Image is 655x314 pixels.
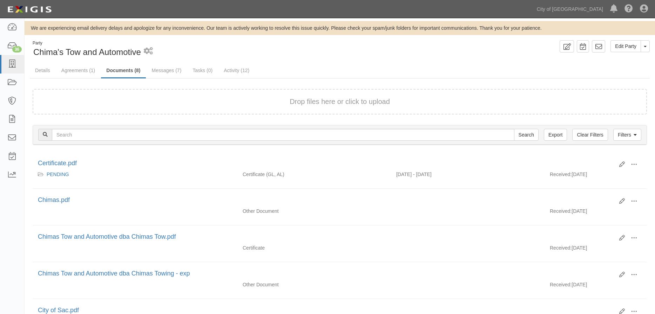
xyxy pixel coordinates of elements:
a: Filters [613,129,641,141]
p: Received: [550,244,572,251]
div: Effective - Expiration [391,281,545,281]
div: Certificate.pdf [38,159,614,168]
i: 1 scheduled workflow [144,48,153,55]
div: We are experiencing email delivery delays and apologize for any inconvenience. Our team is active... [25,25,655,32]
a: Documents (8) [101,63,146,78]
a: City of Sac.pdf [38,307,79,314]
span: Chima's Tow and Automotive [33,47,141,57]
div: PENDING [38,171,232,178]
div: Certificate [237,244,391,251]
a: Tasks (0) [187,63,218,77]
input: Search [514,129,539,141]
p: Received: [550,171,572,178]
img: logo-5460c22ac91f19d4615b14bd174203de0afe785f0fc80cf4dbbc73dc1793850b.png [5,3,54,16]
a: Messages (7) [147,63,187,77]
div: [DATE] [545,244,647,255]
div: [DATE] [545,171,647,181]
div: [DATE] [545,281,647,292]
a: Details [30,63,55,77]
div: Chimas.pdf [38,196,614,205]
a: Agreements (1) [56,63,100,77]
div: [DATE] [545,208,647,218]
a: Chimas Tow and Automotive dba Chimas Towing - exp [38,270,190,277]
div: Chimas Tow and Automotive dba Chimas Tow.pdf [38,232,614,242]
div: Chima's Tow and Automotive [30,40,335,58]
a: Clear Filters [572,129,608,141]
div: 36 [12,46,22,53]
div: Other Document [237,281,391,288]
i: Help Center - Complianz [624,5,633,13]
button: Drop files here or click to upload [290,97,390,107]
a: Chimas Tow and Automotive dba Chimas Tow.pdf [38,233,176,240]
a: City of [GEOGRAPHIC_DATA] [533,2,607,16]
div: Party [33,40,141,46]
div: Chimas Tow and Automotive dba Chimas Towing - exp [38,269,614,278]
a: Certificate.pdf [38,160,77,167]
a: Chimas.pdf [38,196,70,203]
div: Effective 11/01/2024 - Expiration 11/01/2025 [391,171,545,178]
p: Received: [550,208,572,215]
div: Other Document [237,208,391,215]
a: Export [544,129,567,141]
div: General Liability Auto Liability [237,171,391,178]
a: Edit Party [610,40,641,52]
a: Activity (12) [218,63,255,77]
input: Search [52,129,514,141]
p: Received: [550,281,572,288]
a: PENDING [47,172,69,177]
